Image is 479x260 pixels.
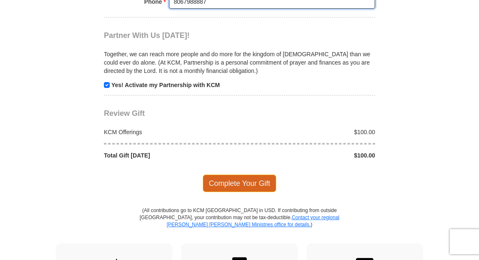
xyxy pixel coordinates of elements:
div: $100.00 [239,128,380,136]
p: (All contributions go to KCM [GEOGRAPHIC_DATA] in USD. If contributing from outside [GEOGRAPHIC_D... [139,207,340,243]
span: Review Gift [104,109,145,117]
div: KCM Offerings [100,128,240,136]
div: Total Gift [DATE] [100,151,240,160]
p: Together, we can reach more people and do more for the kingdom of [DEMOGRAPHIC_DATA] than we coul... [104,50,375,75]
span: Complete Your Gift [203,175,277,192]
strong: Yes! Activate my Partnership with KCM [111,82,220,88]
span: Partner With Us [DATE]! [104,31,190,40]
div: $100.00 [239,151,380,160]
